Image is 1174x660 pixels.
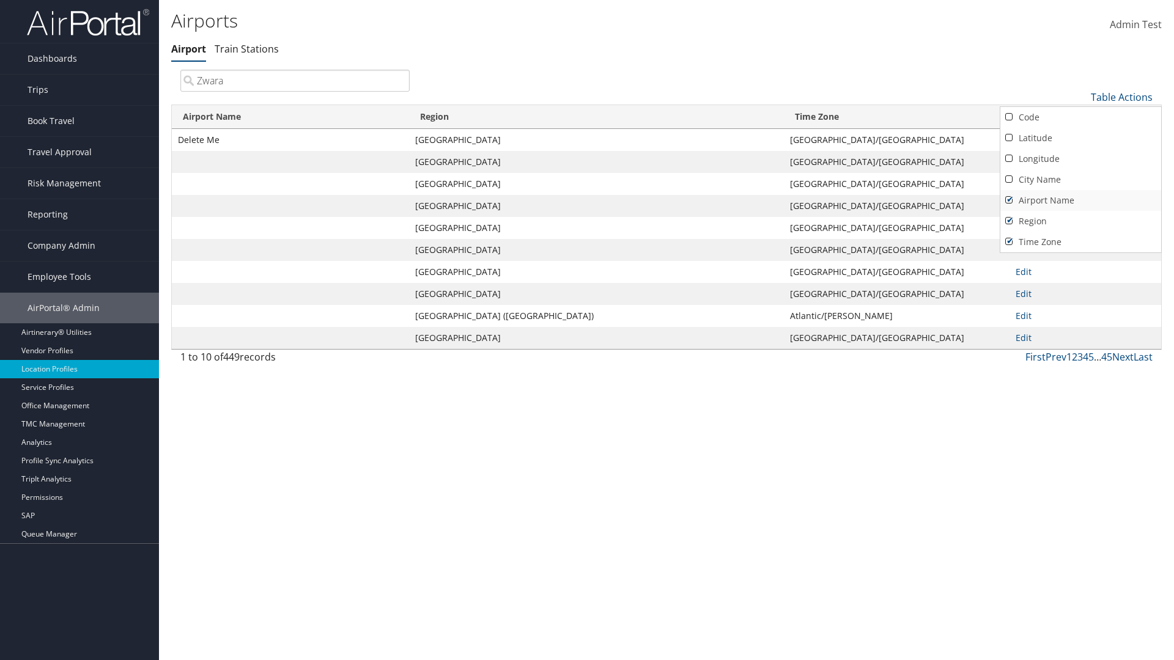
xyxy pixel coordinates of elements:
[28,230,95,261] span: Company Admin
[1000,128,1161,148] a: Latitude
[1000,232,1161,252] a: Time Zone
[28,43,77,74] span: Dashboards
[28,137,92,167] span: Travel Approval
[1000,169,1161,190] a: City Name
[1000,148,1161,169] a: Longitude
[28,106,75,136] span: Book Travel
[28,262,91,292] span: Employee Tools
[27,8,149,37] img: airportal-logo.png
[1000,107,1161,128] a: Code
[28,293,100,323] span: AirPortal® Admin
[1000,211,1161,232] a: Region
[28,75,48,105] span: Trips
[1000,190,1161,211] a: Airport Name
[28,168,101,199] span: Risk Management
[28,199,68,230] span: Reporting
